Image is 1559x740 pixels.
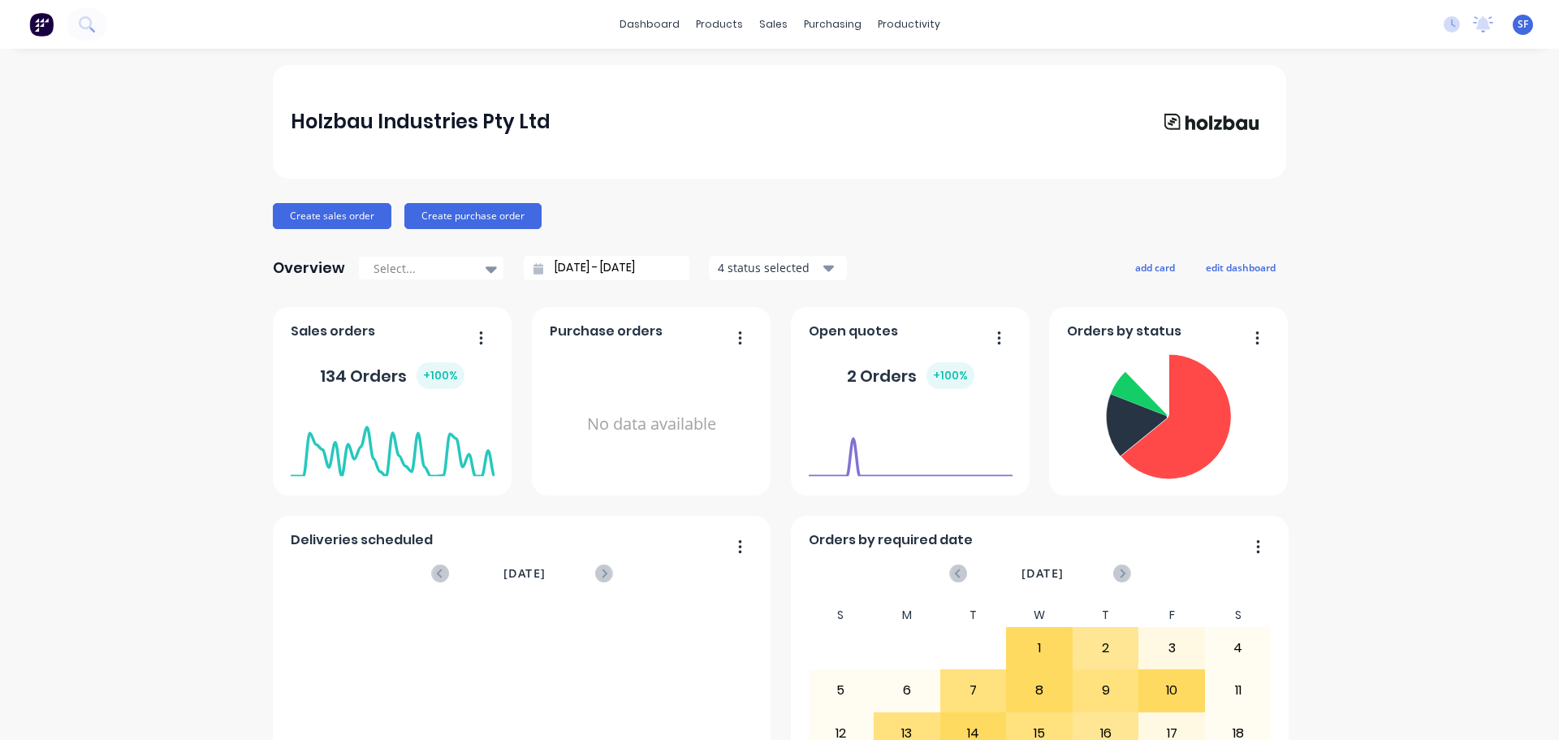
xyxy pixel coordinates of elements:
div: S [1205,604,1272,627]
span: [DATE] [1021,565,1064,582]
div: 4 status selected [718,259,820,276]
div: 4 [1206,628,1271,669]
span: Sales orders [291,322,375,341]
div: purchasing [796,12,870,37]
button: 4 status selected [709,256,847,280]
div: M [874,604,940,627]
div: + 100 % [417,362,464,389]
div: 8 [1007,670,1072,711]
div: 2 Orders [847,362,974,389]
span: Open quotes [809,322,898,341]
div: 1 [1007,628,1072,669]
span: Orders by required date [809,530,973,550]
button: edit dashboard [1195,257,1286,278]
div: T [1073,604,1139,627]
div: F [1138,604,1205,627]
div: Holzbau Industries Pty Ltd [291,106,551,138]
div: 11 [1206,670,1271,711]
div: T [940,604,1007,627]
button: add card [1125,257,1185,278]
div: 6 [875,670,939,711]
div: 7 [941,670,1006,711]
img: Holzbau Industries Pty Ltd [1155,105,1268,139]
button: Create sales order [273,203,391,229]
div: 2 [1073,628,1138,669]
div: 9 [1073,670,1138,711]
div: No data available [550,348,754,501]
div: + 100 % [926,362,974,389]
a: dashboard [611,12,688,37]
span: Purchase orders [550,322,663,341]
span: [DATE] [503,565,546,582]
img: Factory [29,12,54,37]
div: Overview [273,252,345,284]
div: S [808,604,875,627]
span: Orders by status [1067,322,1181,341]
div: sales [751,12,796,37]
button: Create purchase order [404,203,542,229]
div: products [688,12,751,37]
div: productivity [870,12,948,37]
span: SF [1518,17,1528,32]
div: 134 Orders [320,362,464,389]
div: 5 [809,670,874,711]
div: W [1006,604,1073,627]
div: 10 [1139,670,1204,711]
div: 3 [1139,628,1204,669]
